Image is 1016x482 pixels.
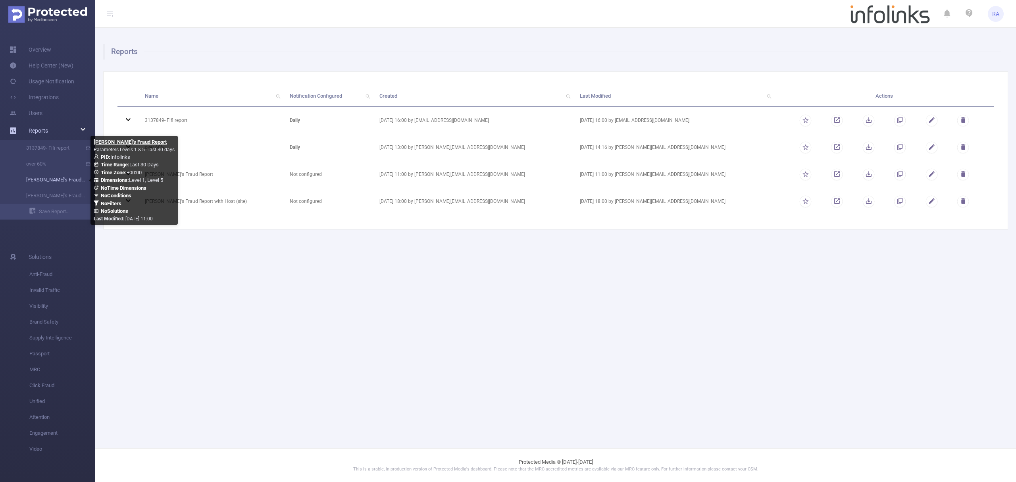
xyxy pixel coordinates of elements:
[10,73,74,89] a: Usage Notification
[94,216,153,222] span: [DATE] 11:00
[10,105,42,121] a: Users
[29,378,95,393] span: Click Fraud
[16,140,86,156] a: 3137849- Fifi report
[373,161,574,188] td: [DATE] 11:00 by [PERSON_NAME][EMAIL_ADDRESS][DOMAIN_NAME]
[379,93,397,99] span: Created
[94,154,101,159] i: icon: user
[284,188,373,215] td: Not configured
[574,188,775,215] td: [DATE] 18:00 by [PERSON_NAME][EMAIL_ADDRESS][DOMAIN_NAME]
[101,193,131,199] b: No Conditions
[284,161,373,188] td: Not configured
[373,107,574,134] td: [DATE] 16:00 by [EMAIL_ADDRESS][DOMAIN_NAME]
[139,188,284,215] td: [PERSON_NAME]'s Fraud Report with Host (site)
[101,177,129,183] b: Dimensions :
[29,441,95,457] span: Video
[290,118,300,123] b: daily
[29,330,95,346] span: Supply Intelligence
[876,93,893,99] span: Actions
[94,216,124,222] b: Last Modified:
[580,93,611,99] span: Last Modified
[29,393,95,409] span: Unified
[29,282,95,298] span: Invalid Traffic
[10,42,51,58] a: Overview
[101,177,163,183] span: Level 1, Level 5
[94,147,175,152] span: Parameters Levels 1 & 5 - last 30 days
[16,172,86,188] a: [PERSON_NAME]'s Fraud Report
[764,86,775,106] i: icon: search
[139,107,284,134] td: 3137849- Fifi report
[101,154,110,160] b: PID:
[290,145,300,150] b: daily
[115,466,996,473] p: This is a stable, in production version of Protected Media's dashboard. Please note that the MRC ...
[103,44,1001,60] h1: Reports
[10,58,73,73] a: Help Center (New)
[29,298,95,314] span: Visibility
[992,6,999,22] span: RA
[145,93,158,99] span: Name
[16,188,86,204] a: [PERSON_NAME]'s Fraud Report with Host (site)
[290,93,342,99] span: Notification Configured
[94,139,167,145] b: [PERSON_NAME]'s Fraud Report
[95,448,1016,482] footer: Protected Media © [DATE]-[DATE]
[16,156,86,172] a: over 60%
[574,107,775,134] td: [DATE] 16:00 by [EMAIL_ADDRESS][DOMAIN_NAME]
[29,266,95,282] span: Anti-Fraud
[29,249,52,265] span: Solutions
[94,154,163,214] span: Infolinks Last 30 Days +00:00
[373,188,574,215] td: [DATE] 18:00 by [PERSON_NAME][EMAIL_ADDRESS][DOMAIN_NAME]
[373,134,574,161] td: [DATE] 13:00 by [PERSON_NAME][EMAIL_ADDRESS][DOMAIN_NAME]
[29,314,95,330] span: Brand Safety
[139,161,284,188] td: [PERSON_NAME]'s Fraud Report
[563,86,574,106] i: icon: search
[101,170,127,175] b: Time Zone:
[139,134,284,161] td: over 60%
[29,123,48,139] a: Reports
[29,127,48,134] span: Reports
[273,86,284,106] i: icon: search
[29,346,95,362] span: Passport
[29,362,95,378] span: MRC
[29,409,95,425] span: Attention
[101,185,146,191] b: No Time Dimensions
[101,201,121,206] b: No Filters
[8,6,87,23] img: Protected Media
[101,208,128,214] b: No Solutions
[101,162,129,168] b: Time Range:
[574,134,775,161] td: [DATE] 14:16 by [PERSON_NAME][EMAIL_ADDRESS][DOMAIN_NAME]
[29,425,95,441] span: Engagement
[362,86,373,106] i: icon: search
[10,89,59,105] a: Integrations
[29,204,95,220] a: Save Report...
[574,161,775,188] td: [DATE] 11:00 by [PERSON_NAME][EMAIL_ADDRESS][DOMAIN_NAME]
